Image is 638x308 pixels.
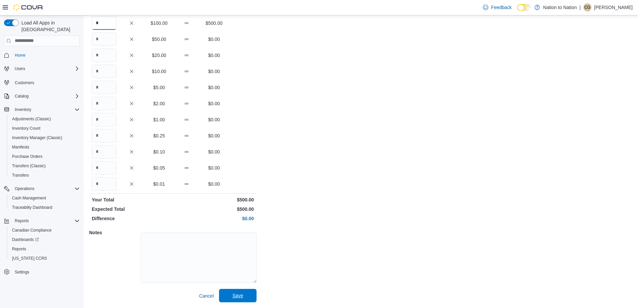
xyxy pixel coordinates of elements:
span: Traceabilty Dashboard [12,205,52,210]
p: $500.00 [202,20,226,26]
a: Traceabilty Dashboard [9,203,55,211]
p: $500.00 [174,196,254,203]
a: Transfers (Classic) [9,162,48,170]
span: Cash Management [12,195,46,201]
span: Users [15,66,25,71]
p: $0.01 [147,181,171,187]
span: Operations [12,185,80,193]
button: Operations [1,184,82,193]
button: Home [1,50,82,60]
button: Settings [1,267,82,277]
a: Adjustments (Classic) [9,115,54,123]
button: Users [1,64,82,73]
span: Inventory Manager (Classic) [12,135,62,140]
button: Cash Management [7,193,82,203]
span: Settings [12,268,80,276]
a: Purchase Orders [9,152,45,161]
input: Quantity [92,145,117,159]
p: $0.00 [202,181,226,187]
p: $50.00 [147,36,171,43]
button: Catalog [12,92,31,100]
span: Settings [15,269,29,275]
input: Quantity [92,16,117,30]
input: Quantity [92,161,117,175]
span: Inventory Count [9,124,80,132]
input: Quantity [92,33,117,46]
span: Cash Management [9,194,80,202]
p: [PERSON_NAME] [594,3,633,11]
span: Home [12,51,80,59]
span: Adjustments (Classic) [12,116,51,122]
h5: Notes [89,226,139,239]
button: Reports [12,217,31,225]
p: $5.00 [147,84,171,91]
span: Reports [12,246,26,252]
span: Inventory [15,107,31,112]
span: Home [15,53,25,58]
input: Quantity [92,97,117,110]
span: Customers [12,78,80,86]
p: Difference [92,215,171,222]
a: Dashboards [9,236,42,244]
button: Purchase Orders [7,152,82,161]
img: Cova [13,4,44,11]
button: Users [12,65,28,73]
p: $0.00 [202,68,226,75]
input: Quantity [92,129,117,142]
span: Canadian Compliance [9,226,80,234]
span: Inventory Manager (Classic) [9,134,80,142]
span: Adjustments (Classic) [9,115,80,123]
p: $0.05 [147,165,171,171]
a: Inventory Count [9,124,43,132]
span: Feedback [491,4,511,11]
span: Purchase Orders [9,152,80,161]
button: Inventory Count [7,124,82,133]
p: $0.00 [202,132,226,139]
span: Customers [15,80,34,85]
span: Save [232,292,243,299]
span: Reports [12,217,80,225]
a: [US_STATE] CCRS [9,254,50,262]
input: Quantity [92,113,117,126]
span: Transfers [9,171,80,179]
p: $0.10 [147,148,171,155]
button: Traceabilty Dashboard [7,203,82,212]
span: Dashboards [9,236,80,244]
p: $500.00 [174,206,254,212]
a: Feedback [480,1,514,14]
input: Quantity [92,49,117,62]
button: Cancel [196,289,216,303]
span: Transfers (Classic) [9,162,80,170]
span: Purchase Orders [12,154,43,159]
a: Home [12,51,28,59]
button: Inventory [12,106,34,114]
span: [US_STATE] CCRS [12,256,47,261]
button: Adjustments (Classic) [7,114,82,124]
input: Quantity [92,65,117,78]
a: Manifests [9,143,32,151]
span: Washington CCRS [9,254,80,262]
span: Manifests [9,143,80,151]
input: Dark Mode [517,4,531,11]
button: Operations [12,185,37,193]
p: Expected Total [92,206,171,212]
p: $2.00 [147,100,171,107]
p: Nation to Nation [543,3,577,11]
p: $1.00 [147,116,171,123]
p: $0.00 [202,148,226,155]
span: Catalog [12,92,80,100]
button: Save [219,289,257,302]
span: Load All Apps in [GEOGRAPHIC_DATA] [19,19,80,33]
a: Cash Management [9,194,49,202]
button: Reports [1,216,82,226]
span: Catalog [15,94,28,99]
button: Manifests [7,142,82,152]
span: Reports [9,245,80,253]
a: Reports [9,245,29,253]
button: Canadian Compliance [7,226,82,235]
a: Dashboards [7,235,82,244]
p: $0.00 [202,116,226,123]
span: Inventory [12,106,80,114]
span: Transfers (Classic) [12,163,46,169]
button: Inventory [1,105,82,114]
